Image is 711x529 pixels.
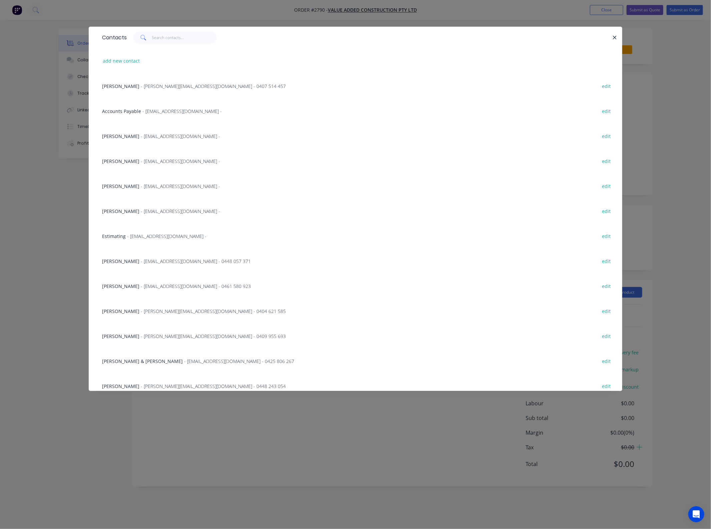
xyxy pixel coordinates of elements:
span: [PERSON_NAME] [102,133,139,139]
button: edit [599,331,614,340]
span: - [EMAIL_ADDRESS][DOMAIN_NAME] - [141,183,220,189]
span: Accounts Payable [102,108,141,114]
span: - [EMAIL_ADDRESS][DOMAIN_NAME] - [141,133,220,139]
span: - [PERSON_NAME][EMAIL_ADDRESS][DOMAIN_NAME] - 0404 621 585 [141,308,286,314]
span: - [EMAIL_ADDRESS][DOMAIN_NAME] - [142,108,222,114]
button: edit [599,356,614,365]
span: - [EMAIL_ADDRESS][DOMAIN_NAME] - 0461 580 923 [141,283,251,289]
input: Search contacts... [152,31,217,44]
button: edit [599,156,614,165]
span: [PERSON_NAME] [102,283,139,289]
div: Contacts [99,27,127,48]
button: edit [599,206,614,215]
span: [PERSON_NAME] [102,183,139,189]
button: edit [599,306,614,315]
span: - [EMAIL_ADDRESS][DOMAIN_NAME] - [127,233,206,239]
span: - [EMAIL_ADDRESS][DOMAIN_NAME] - [141,208,220,214]
span: [PERSON_NAME] [102,333,139,339]
button: edit [599,381,614,390]
button: edit [599,106,614,115]
button: edit [599,131,614,140]
span: - [EMAIL_ADDRESS][DOMAIN_NAME] - 0425 806 267 [184,358,294,364]
span: - [PERSON_NAME][EMAIL_ADDRESS][DOMAIN_NAME] - 0448 243 054 [141,383,286,389]
button: add new contact [99,56,143,65]
span: [PERSON_NAME] [102,208,139,214]
span: - [EMAIL_ADDRESS][DOMAIN_NAME] - 0448 057 371 [141,258,251,264]
button: edit [599,81,614,90]
span: [PERSON_NAME] [102,308,139,314]
span: - [EMAIL_ADDRESS][DOMAIN_NAME] - [141,158,220,164]
span: Estimating [102,233,126,239]
span: [PERSON_NAME] [102,83,139,89]
div: Open Intercom Messenger [688,506,704,522]
button: edit [599,231,614,240]
button: edit [599,281,614,290]
span: - [PERSON_NAME][EMAIL_ADDRESS][DOMAIN_NAME] - 0407 514 457 [141,83,286,89]
span: - [PERSON_NAME][EMAIL_ADDRESS][DOMAIN_NAME] - 0409 955 693 [141,333,286,339]
button: edit [599,181,614,190]
span: [PERSON_NAME] [102,383,139,389]
button: edit [599,256,614,265]
span: [PERSON_NAME] & [PERSON_NAME] [102,358,183,364]
span: [PERSON_NAME] [102,158,139,164]
span: [PERSON_NAME] [102,258,139,264]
